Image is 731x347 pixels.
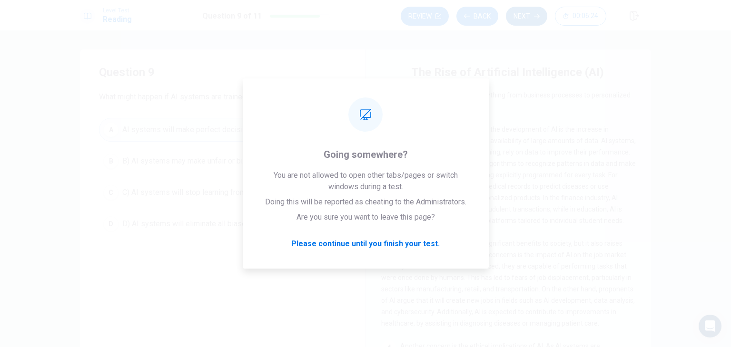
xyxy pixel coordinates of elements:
button: Next [506,7,547,26]
button: Review [401,7,449,26]
h1: Reading [103,14,132,25]
h1: Question 9 of 11 [202,10,262,22]
span: 00:06:24 [573,12,598,20]
button: AAI systems will make perfect decisions. [99,118,346,142]
span: C) AI systems will stop learning from data. [122,187,264,198]
span: What might happen if AI systems are trained on biased data? [99,91,346,103]
div: 3 [381,238,396,253]
div: B [103,154,119,169]
span: AI systems will make perfect decisions. [122,124,257,135]
span: Level Test [103,7,132,14]
button: DD) AI systems will eliminate all biases in society. [99,212,346,236]
span: One of the key factors driving the development of AI is the increase in computational power and t... [381,125,636,224]
h4: Question 9 [99,65,346,80]
div: Open Intercom Messenger [699,315,721,337]
button: BB) AI systems may make unfair or biased decisions. [99,149,346,173]
div: D [103,216,119,231]
span: B) AI systems may make unfair or biased decisions. [122,155,296,167]
h4: The Rise of Artificial Intelligence (AI) [411,65,604,80]
div: A [103,122,119,137]
button: 00:06:24 [555,7,606,26]
span: AI has the potential to bring significant benefits to society, but it also raises concerns. One o... [381,240,635,327]
span: D) AI systems will eliminate all biases in society. [122,218,286,230]
div: 2 [381,124,396,139]
button: Back [456,7,498,26]
div: C [103,185,119,200]
button: CC) AI systems will stop learning from data. [99,181,346,204]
